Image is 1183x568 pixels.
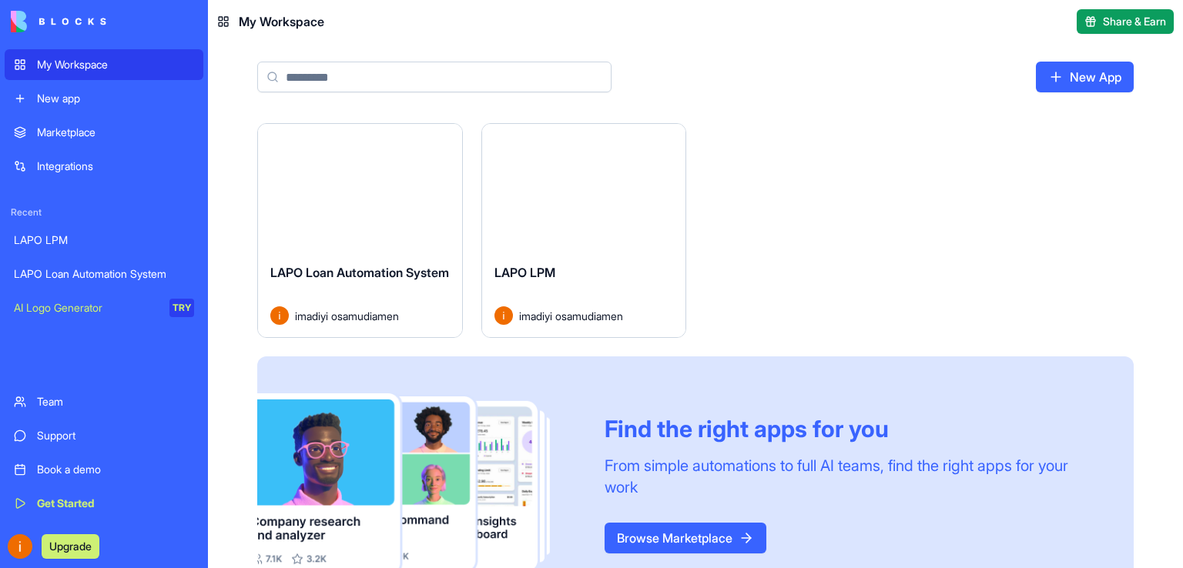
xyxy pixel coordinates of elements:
[519,308,623,324] span: imadiyi osamudiamen
[5,292,203,323] a: AI Logo GeneratorTRY
[5,83,203,114] a: New app
[494,265,555,280] span: LAPO LPM
[5,151,203,182] a: Integrations
[42,534,99,559] button: Upgrade
[8,534,32,559] img: ACg8ocLB9P26u4z_XfVqqZv23IIy26lOVRMs5a5o78UrcOGifJo1jA=s96-c
[37,57,194,72] div: My Workspace
[37,91,194,106] div: New app
[11,11,106,32] img: logo
[5,420,203,451] a: Support
[5,488,203,519] a: Get Started
[270,306,289,325] img: Avatar
[239,12,324,31] span: My Workspace
[481,123,687,338] a: LAPO LPMAvatarimadiyi osamudiamen
[5,259,203,289] a: LAPO Loan Automation System
[169,299,194,317] div: TRY
[5,386,203,417] a: Team
[37,394,194,409] div: Team
[605,455,1097,498] div: From simple automations to full AI teams, find the right apps for your work
[14,232,194,248] div: LAPO LPM
[1103,14,1166,29] span: Share & Earn
[605,523,766,553] a: Browse Marketplace
[5,454,203,485] a: Book a demo
[37,159,194,174] div: Integrations
[5,49,203,80] a: My Workspace
[5,206,203,219] span: Recent
[270,265,449,280] span: LAPO Loan Automation System
[37,496,194,511] div: Get Started
[494,306,513,325] img: Avatar
[14,300,159,316] div: AI Logo Generator
[42,538,99,553] a: Upgrade
[1077,9,1174,34] button: Share & Earn
[37,462,194,477] div: Book a demo
[295,308,399,324] span: imadiyi osamudiamen
[605,415,1097,443] div: Find the right apps for you
[5,117,203,148] a: Marketplace
[257,123,463,338] a: LAPO Loan Automation SystemAvatarimadiyi osamudiamen
[37,428,194,443] div: Support
[1036,62,1134,92] a: New App
[5,225,203,256] a: LAPO LPM
[14,266,194,282] div: LAPO Loan Automation System
[37,125,194,140] div: Marketplace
